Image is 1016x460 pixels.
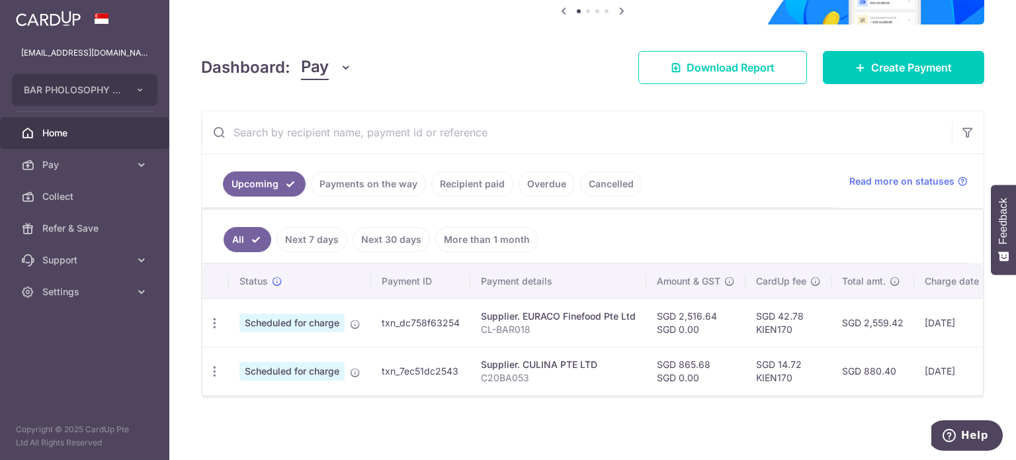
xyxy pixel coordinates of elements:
span: Charge date [925,275,979,288]
img: CardUp [16,11,81,26]
span: Scheduled for charge [239,314,345,332]
span: Collect [42,190,130,203]
a: All [224,227,271,252]
input: Search by recipient name, payment id or reference [202,111,952,154]
span: Create Payment [871,60,952,75]
button: Pay [301,55,352,80]
span: Support [42,253,130,267]
a: Overdue [519,171,575,197]
th: Payment ID [371,264,470,299]
a: Upcoming [223,171,306,197]
div: Supplier. CULINA PTE LTD [481,358,636,371]
span: Settings [42,285,130,299]
a: Payments on the way [311,171,426,197]
button: BAR PHOLOSOPHY PTE. LTD. [12,74,157,106]
td: SGD 2,559.42 [831,299,914,347]
iframe: Opens a widget where you can find more information [931,420,1003,453]
span: Home [42,126,130,140]
td: txn_dc758f63254 [371,299,470,347]
a: Download Report [638,51,807,84]
a: Create Payment [823,51,984,84]
span: Refer & Save [42,222,130,235]
span: Download Report [687,60,775,75]
span: Amount & GST [657,275,720,288]
td: SGD 2,516.64 SGD 0.00 [646,299,745,347]
td: SGD 14.72 KIEN170 [745,347,831,395]
span: CardUp fee [756,275,806,288]
a: Next 30 days [353,227,430,252]
button: Feedback - Show survey [991,185,1016,275]
p: [EMAIL_ADDRESS][DOMAIN_NAME] [21,46,148,60]
td: SGD 42.78 KIEN170 [745,299,831,347]
h4: Dashboard: [201,56,290,79]
span: Pay [301,55,329,80]
a: Cancelled [580,171,642,197]
a: More than 1 month [435,227,538,252]
span: Feedback [997,198,1009,244]
p: CL-BAR018 [481,323,636,336]
span: Status [239,275,268,288]
td: SGD 880.40 [831,347,914,395]
td: [DATE] [914,299,1004,347]
p: C20BA053 [481,371,636,385]
span: Total amt. [842,275,886,288]
a: Recipient paid [431,171,513,197]
span: BAR PHOLOSOPHY PTE. LTD. [24,83,122,97]
a: Next 7 days [276,227,347,252]
a: Read more on statuses [849,175,968,188]
div: Supplier. EURACO Finefood Pte Ltd [481,310,636,323]
td: SGD 865.68 SGD 0.00 [646,347,745,395]
span: Read more on statuses [849,175,954,188]
span: Pay [42,158,130,171]
td: txn_7ec51dc2543 [371,347,470,395]
td: [DATE] [914,347,1004,395]
span: Scheduled for charge [239,362,345,381]
th: Payment details [470,264,646,299]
